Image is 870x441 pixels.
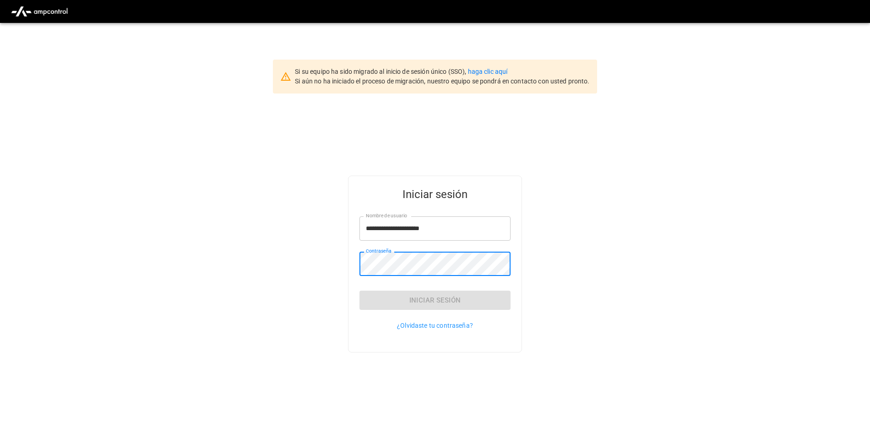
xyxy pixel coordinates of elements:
label: Contraseña [366,248,391,255]
h5: Iniciar sesión [359,187,511,202]
img: ampcontrol.io logo [7,3,71,20]
span: Si su equipo ha sido migrado al inicio de sesión único (SSO), [295,68,468,75]
p: ¿Olvidaste tu contraseña? [359,321,511,330]
a: haga clic aquí [468,68,508,75]
span: Si aún no ha iniciado el proceso de migración, nuestro equipo se pondrá en contacto con usted pro... [295,77,589,85]
label: Nombre de usuario [366,212,407,220]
